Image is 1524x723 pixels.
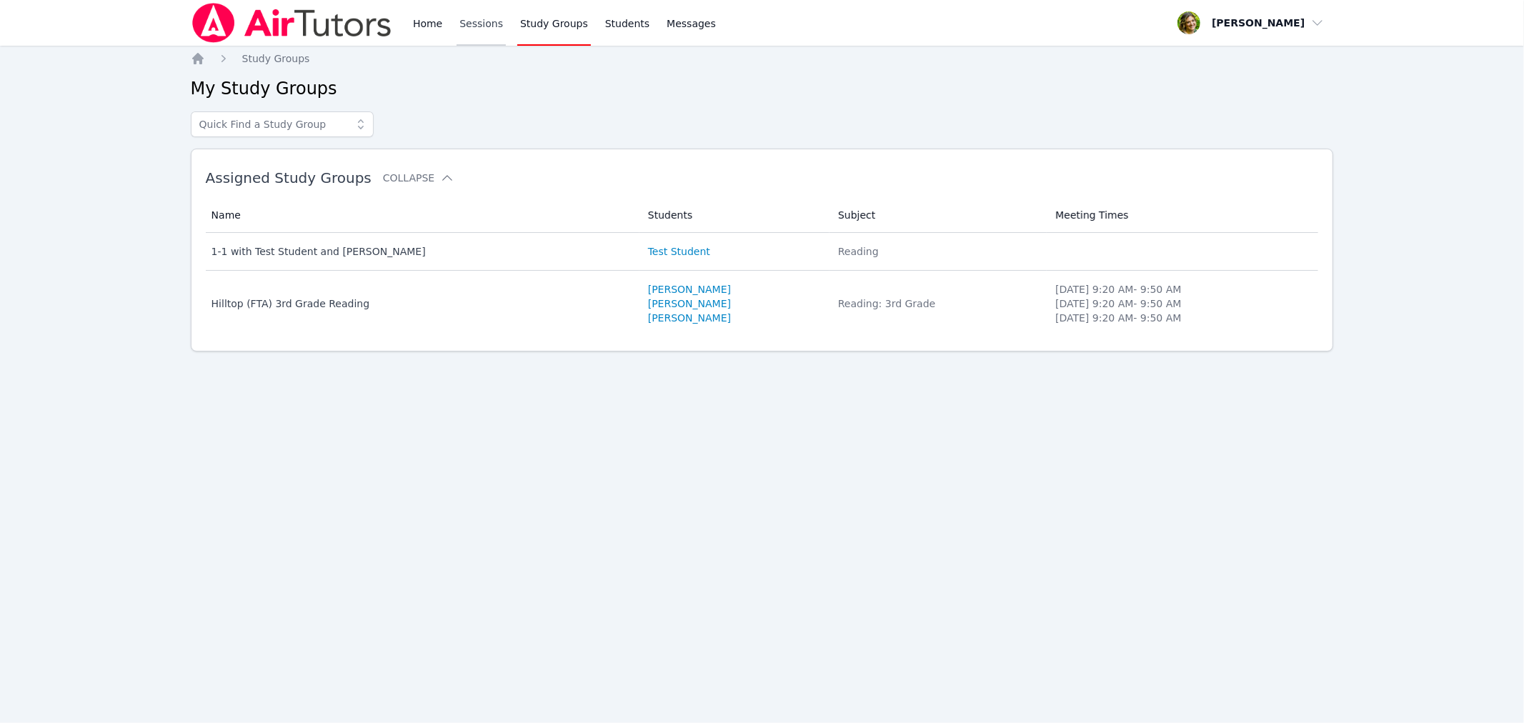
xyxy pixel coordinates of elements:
div: Hilltop (FTA) 3rd Grade Reading [211,296,631,311]
a: [PERSON_NAME] [648,311,731,325]
a: Study Groups [242,51,310,66]
div: 1-1 with Test Student and [PERSON_NAME] [211,244,631,259]
th: Students [639,198,830,233]
th: Subject [830,198,1047,233]
button: Collapse [383,171,454,185]
span: Study Groups [242,53,310,64]
tr: Hilltop (FTA) 3rd Grade Reading[PERSON_NAME][PERSON_NAME][PERSON_NAME]Reading: 3rd Grade[DATE] 9:... [206,271,1319,336]
th: Name [206,198,639,233]
input: Quick Find a Study Group [191,111,374,137]
tr: 1-1 with Test Student and [PERSON_NAME]Test StudentReading [206,233,1319,271]
div: Reading [838,244,1038,259]
div: Reading: 3rd Grade [838,296,1038,311]
span: Assigned Study Groups [206,169,372,186]
a: [PERSON_NAME] [648,296,731,311]
img: Air Tutors [191,3,393,43]
nav: Breadcrumb [191,51,1334,66]
li: [DATE] 9:20 AM - 9:50 AM [1055,296,1310,311]
li: [DATE] 9:20 AM - 9:50 AM [1055,311,1310,325]
li: [DATE] 9:20 AM - 9:50 AM [1055,282,1310,296]
a: [PERSON_NAME] [648,282,731,296]
th: Meeting Times [1047,198,1318,233]
span: Messages [667,16,716,31]
a: Test Student [648,244,710,259]
h2: My Study Groups [191,77,1334,100]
